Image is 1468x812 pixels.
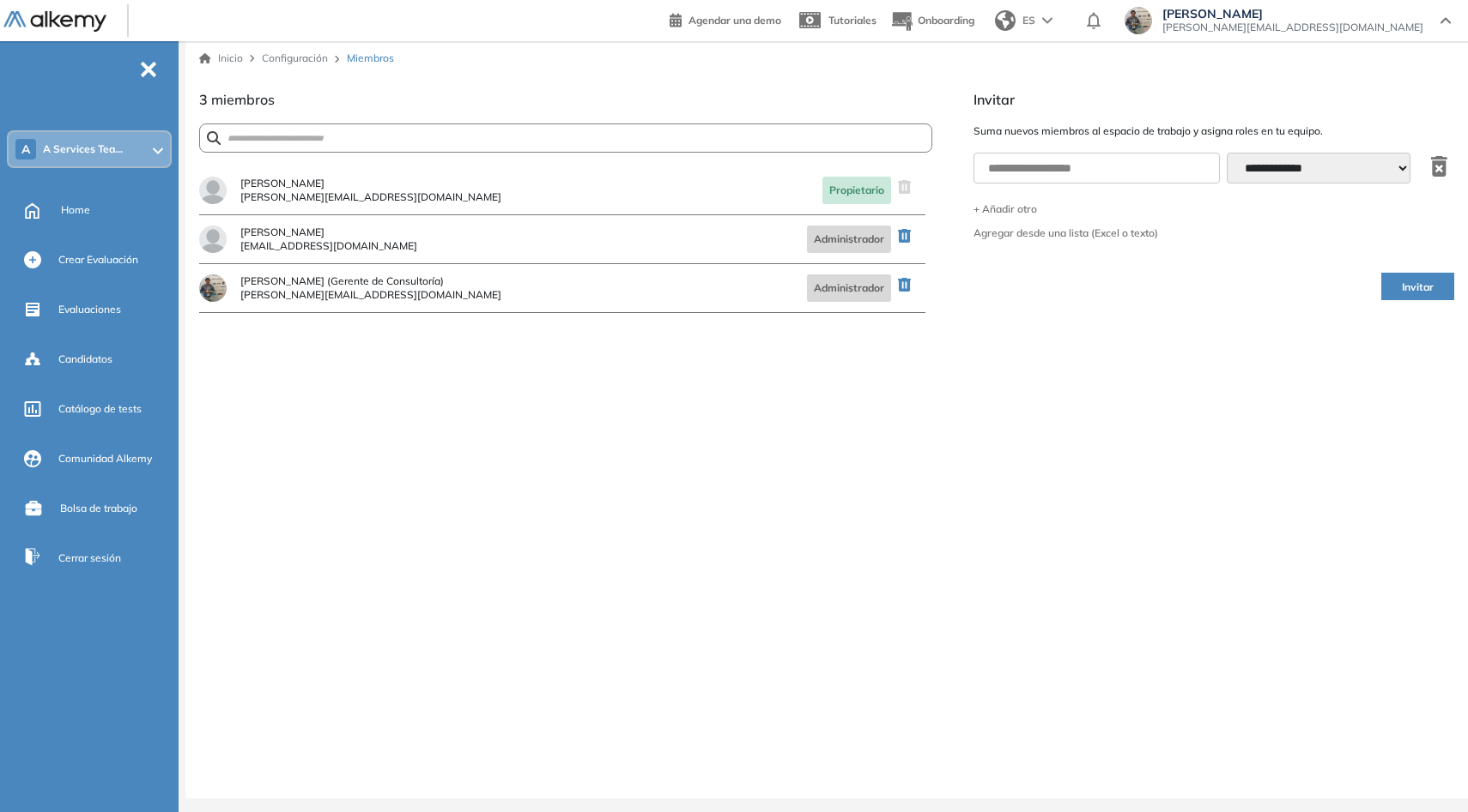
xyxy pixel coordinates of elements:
[974,89,1454,110] span: Invitar
[199,51,243,66] a: Inicio
[1162,21,1423,34] span: [PERSON_NAME][EMAIL_ADDRESS][DOMAIN_NAME]
[670,9,781,29] a: Agendar una demo
[807,226,891,253] span: Administrador
[58,302,121,317] span: Evaluaciones
[995,10,1016,31] img: world
[240,241,417,251] span: [EMAIL_ADDRESS][DOMAIN_NAME]
[58,352,112,367] span: Candidatos
[58,401,142,417] span: Catálogo de tests
[347,51,394,66] span: Miembros
[60,501,137,516] span: Bolsa de trabajo
[974,204,1454,214] button: + Añadir otro
[890,3,974,39] button: Onboarding
[974,123,1454,139] span: Suma nuevos miembros al espacio de trabajo y asigna roles en tu equipo.
[807,274,891,302] span: Administrador
[974,228,1158,238] div: Agregar desde una lista (Excel o texto)
[689,14,781,27] span: Agendar una demo
[240,276,501,286] span: [PERSON_NAME] (Gerente de Consultoría)
[21,142,30,156] span: A
[199,91,208,108] span: 3
[240,290,501,300] span: [PERSON_NAME][EMAIL_ADDRESS][DOMAIN_NAME]
[1162,7,1423,21] span: [PERSON_NAME]
[262,51,328,64] span: Configuración
[828,14,877,27] span: Tutoriales
[58,252,138,268] span: Crear Evaluación
[1022,13,1035,28] span: ES
[58,451,152,466] span: Comunidad Alkemy
[240,192,501,202] span: [PERSON_NAME][EMAIL_ADDRESS][DOMAIN_NAME]
[240,178,501,189] span: [PERSON_NAME]
[822,177,891,204] span: Propietario
[43,142,123,156] span: A Services Tea...
[61,202,90,218] span: Home
[58,550,121,566] span: Cerrar sesión
[211,91,275,108] span: miembros
[1042,17,1052,24] img: arrow
[3,11,106,33] img: Logo
[918,14,974,27] span: Onboarding
[1159,613,1468,812] iframe: Chat Widget
[240,227,417,238] span: [PERSON_NAME]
